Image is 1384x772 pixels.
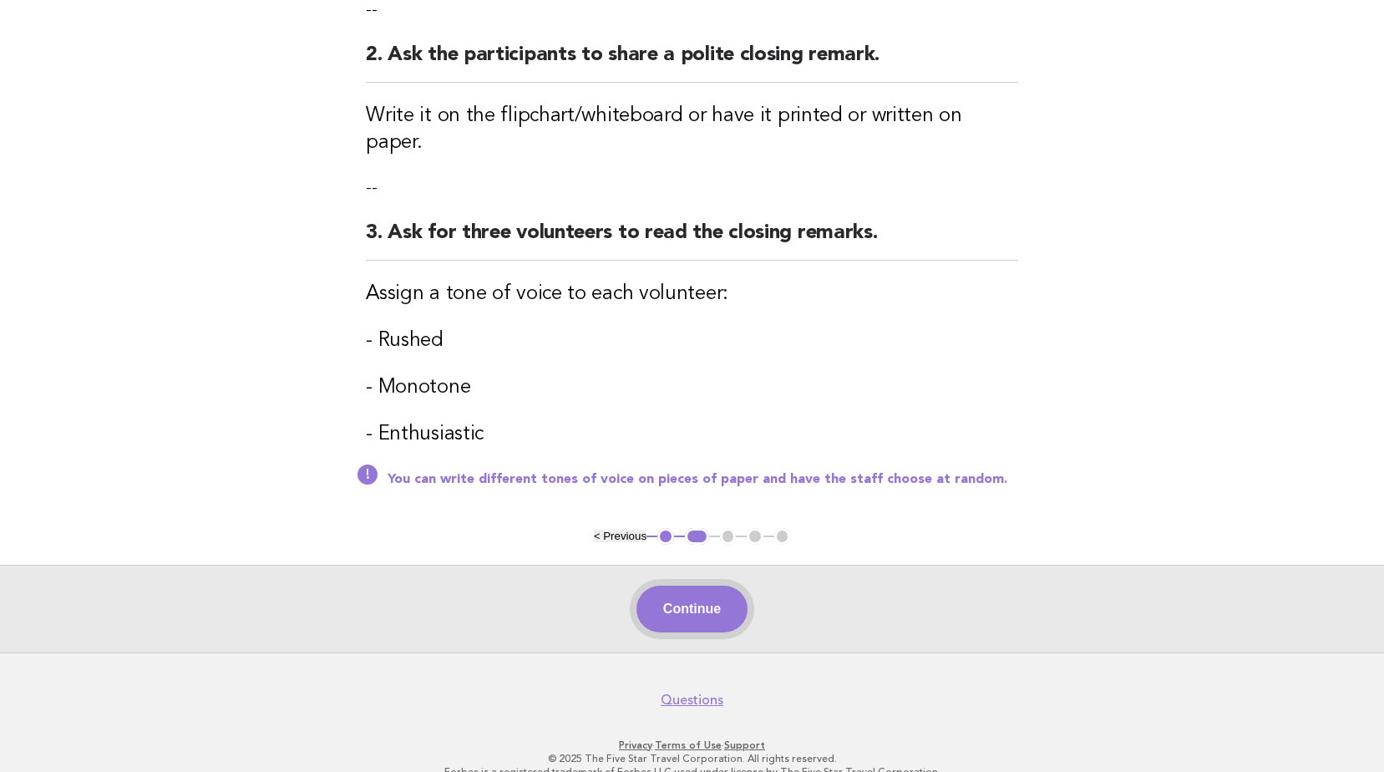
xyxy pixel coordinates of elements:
button: 1 [657,528,674,545]
h3: Write it on the flipchart/whiteboard or have it printed or written on paper. [366,103,1018,156]
h3: - Enthusiastic [366,421,1018,448]
h2: 2. Ask the participants to share a polite closing remark. [366,42,1018,83]
p: · · [181,739,1204,752]
p: © 2025 The Five Star Travel Corporation. All rights reserved. [181,752,1204,765]
button: 2 [685,528,709,545]
p: -- [366,176,1018,200]
h3: - Monotone [366,374,1018,401]
button: < Previous [594,530,646,542]
h2: 3. Ask for three volunteers to read the closing remarks. [366,220,1018,261]
p: You can write different tones of voice on pieces of paper and have the staff choose at random. [388,471,1018,488]
a: Terms of Use [655,739,722,751]
h3: - Rushed [366,328,1018,354]
a: Support [724,739,765,751]
button: Continue [636,586,748,632]
a: Questions [661,692,723,709]
h3: Assign a tone of voice to each volunteer: [366,281,1018,307]
a: Privacy [619,739,652,751]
